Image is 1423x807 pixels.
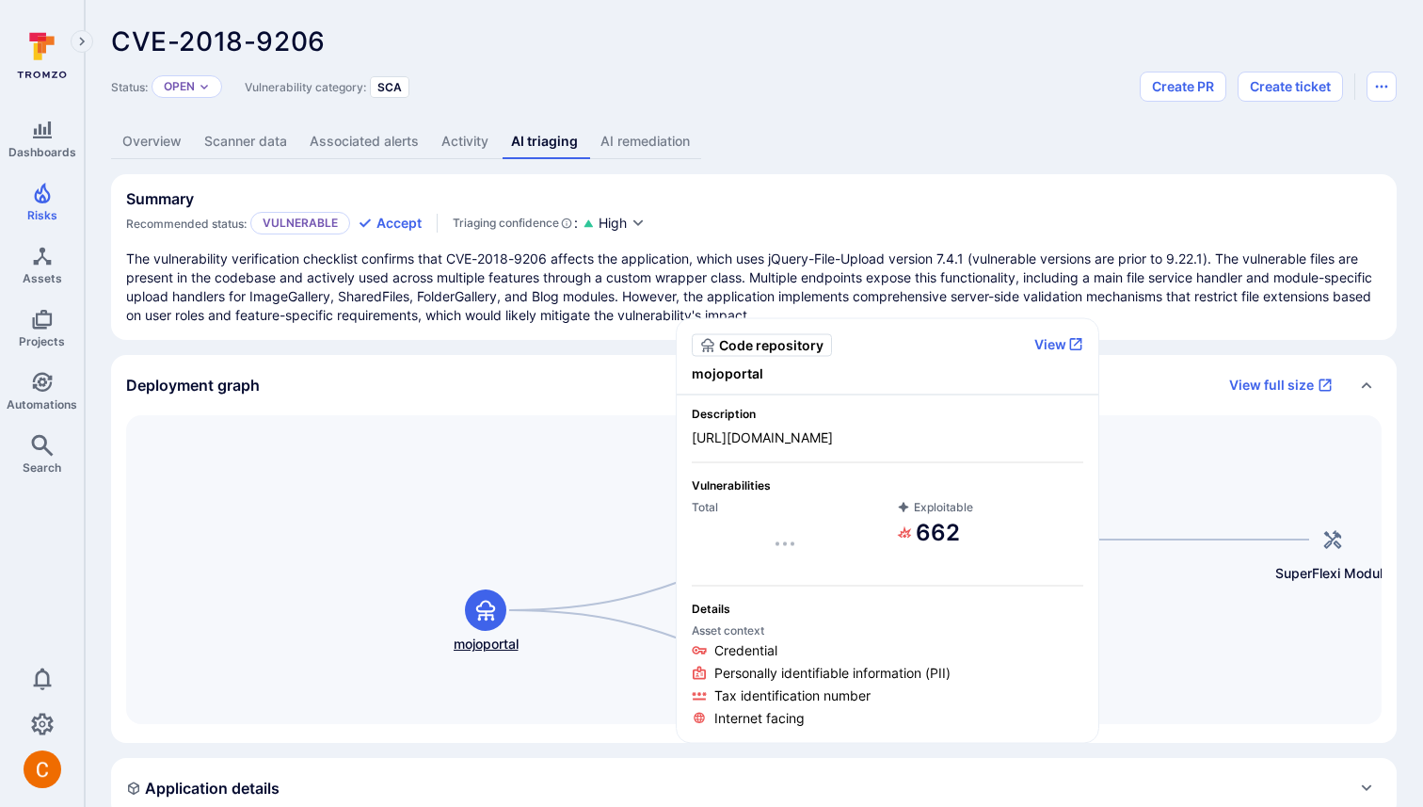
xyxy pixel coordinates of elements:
[692,407,1083,421] span: Description
[24,751,61,788] div: Camilo Rivera
[370,76,409,98] div: SCA
[8,145,76,159] span: Dashboards
[126,376,260,395] h2: Deployment graph
[1275,564,1390,583] span: SuperFlexi Module
[27,208,57,222] span: Risks
[111,124,1397,159] div: Vulnerability tabs
[714,664,951,683] span: Personally identifiable information (PII)
[7,397,77,412] span: Automations
[692,428,1083,447] span: [URL][DOMAIN_NAME]
[692,623,1083,638] span: Asset context
[1218,370,1344,400] a: View full size
[245,80,366,94] span: Vulnerability category:
[430,124,500,159] a: Activity
[453,214,559,233] span: Triaging confidence
[19,334,65,348] span: Projects
[1140,72,1226,102] button: Create PR
[561,214,572,233] svg: AI Triaging Agent self-evaluates the confidence behind recommended status based on the depth and ...
[453,214,578,233] div: :
[358,214,422,233] button: Accept
[71,30,93,53] button: Expand navigation menu
[692,602,1083,616] span: Details
[23,271,62,285] span: Assets
[589,124,701,159] a: AI remediation
[719,336,823,355] span: Code repository
[500,124,589,159] a: AI triaging
[1367,72,1397,102] button: Options menu
[199,81,210,92] button: Expand dropdown
[111,124,193,159] a: Overview
[714,709,805,728] span: Internet facing
[126,189,194,208] h2: Summary
[599,214,627,233] span: High
[111,80,148,94] span: Status:
[775,542,794,546] img: Loading...
[23,460,61,475] span: Search
[692,364,1083,383] span: mojoportal
[111,25,326,57] span: CVE-2018-9206
[250,212,350,234] p: Vulnerable
[599,214,646,234] button: High
[24,751,61,788] img: ACg8ocJuq_DPPTkXyD9OlTnVLvDrpObecjcADscmEHLMiTyEnTELew=s96-c
[126,250,1382,325] p: The vulnerability verification checklist confirms that CVE-2018-9206 affects the application, whi...
[692,500,878,514] span: Total
[164,79,195,94] button: Open
[193,124,298,159] a: Scanner data
[111,355,1397,415] div: Collapse
[454,635,519,654] span: mojoportal
[897,500,1083,514] span: Exploitable
[692,478,1083,492] span: Vulnerabilities
[298,124,430,159] a: Associated alerts
[714,641,777,660] span: Credential
[1238,72,1343,102] button: Create ticket
[897,518,960,548] a: 662
[126,779,280,798] h2: Application details
[1034,336,1083,353] button: View
[75,34,88,50] i: Expand navigation menu
[714,686,871,705] span: Tax identification number
[126,217,247,231] span: Recommended status:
